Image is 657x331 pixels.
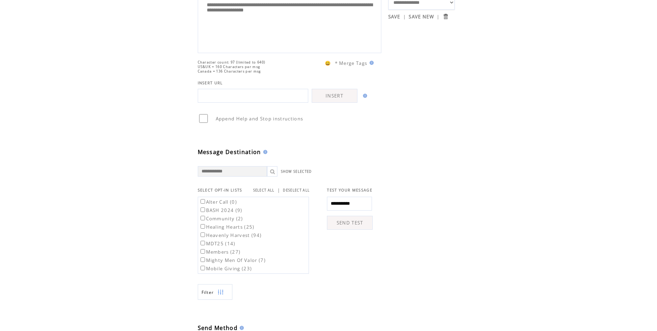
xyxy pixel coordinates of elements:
[198,69,261,74] span: Canada = 136 Characters per msg
[409,14,434,20] a: SAVE NEW
[277,187,280,193] span: |
[216,116,303,122] span: Append Help and Stop instructions
[201,207,205,212] input: BASH 2024 (9)
[201,266,205,270] input: Mobile Giving (23)
[198,284,232,300] a: Filter
[199,257,266,263] label: Mighty Men Of Valor (7)
[199,224,255,230] label: Healing Hearts (25)
[281,169,312,174] a: SHOW SELECTED
[199,240,236,247] label: MDT25 (14)
[327,216,373,230] a: SEND TEST
[335,60,367,66] span: * Merge Tags
[388,14,400,20] a: SAVE
[327,188,372,193] span: TEST YOUR MESSAGE
[201,199,205,204] input: Alter Call (0)
[201,257,205,262] input: Mighty Men Of Valor (7)
[199,207,242,213] label: BASH 2024 (9)
[199,232,262,238] label: Heavenly Harvest (94)
[312,89,357,103] a: INSERT
[198,80,223,85] span: INSERT URL
[201,232,205,237] input: Heavenly Harvest (94)
[199,199,237,205] label: Alter Call (0)
[367,61,374,65] img: help.gif
[201,249,205,254] input: Members (27)
[201,224,205,229] input: Healing Hearts (25)
[199,215,243,222] label: Community (2)
[199,249,241,255] label: Members (27)
[202,289,214,295] span: Show filters
[261,150,267,154] img: help.gif
[198,188,242,193] span: SELECT OPT-IN LISTS
[253,188,275,193] a: SELECT ALL
[325,60,331,66] span: 😀
[437,14,440,20] span: |
[283,188,310,193] a: DESELECT ALL
[238,326,244,330] img: help.gif
[199,265,252,272] label: Mobile Giving (23)
[403,14,406,20] span: |
[217,285,224,300] img: filters.png
[198,65,260,69] span: US&UK = 160 Characters per msg
[201,241,205,245] input: MDT25 (14)
[442,13,449,20] input: Submit
[198,148,261,156] span: Message Destination
[201,216,205,220] input: Community (2)
[361,94,367,98] img: help.gif
[198,60,266,65] span: Character count: 97 (limited to 640)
